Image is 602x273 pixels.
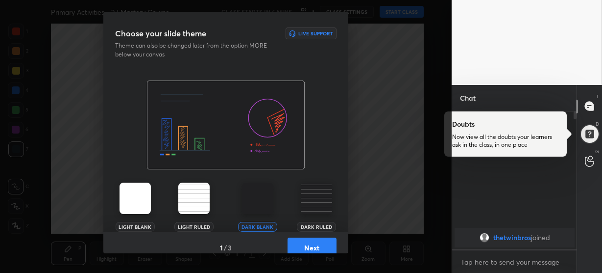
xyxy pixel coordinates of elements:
[147,81,305,170] img: darkThemeBanner.f801bae7.svg
[595,148,599,155] p: G
[116,222,155,232] div: Light Blank
[242,183,273,214] img: darkTheme.aa1caeba.svg
[238,222,277,232] div: Dark Blank
[596,120,599,128] p: D
[493,234,530,242] span: thetwinbros
[301,183,332,214] img: darkRuledTheme.359fb5fd.svg
[174,222,214,232] div: Light Ruled
[228,243,232,253] h4: 3
[120,183,151,214] img: lightTheme.5bb83c5b.svg
[288,238,337,257] button: Next
[298,31,333,36] h6: Live Support
[530,234,550,242] span: joined
[115,41,274,59] p: Theme can also be changed later from the option MORE below your canvas
[224,243,227,253] h4: /
[178,183,210,214] img: lightRuledTheme.002cd57a.svg
[220,243,223,253] h4: 1
[115,27,206,39] h3: Choose your slide theme
[479,233,489,243] img: default.png
[452,226,577,249] div: grid
[297,222,336,232] div: Dark Ruled
[596,93,599,100] p: T
[452,85,483,111] p: Chat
